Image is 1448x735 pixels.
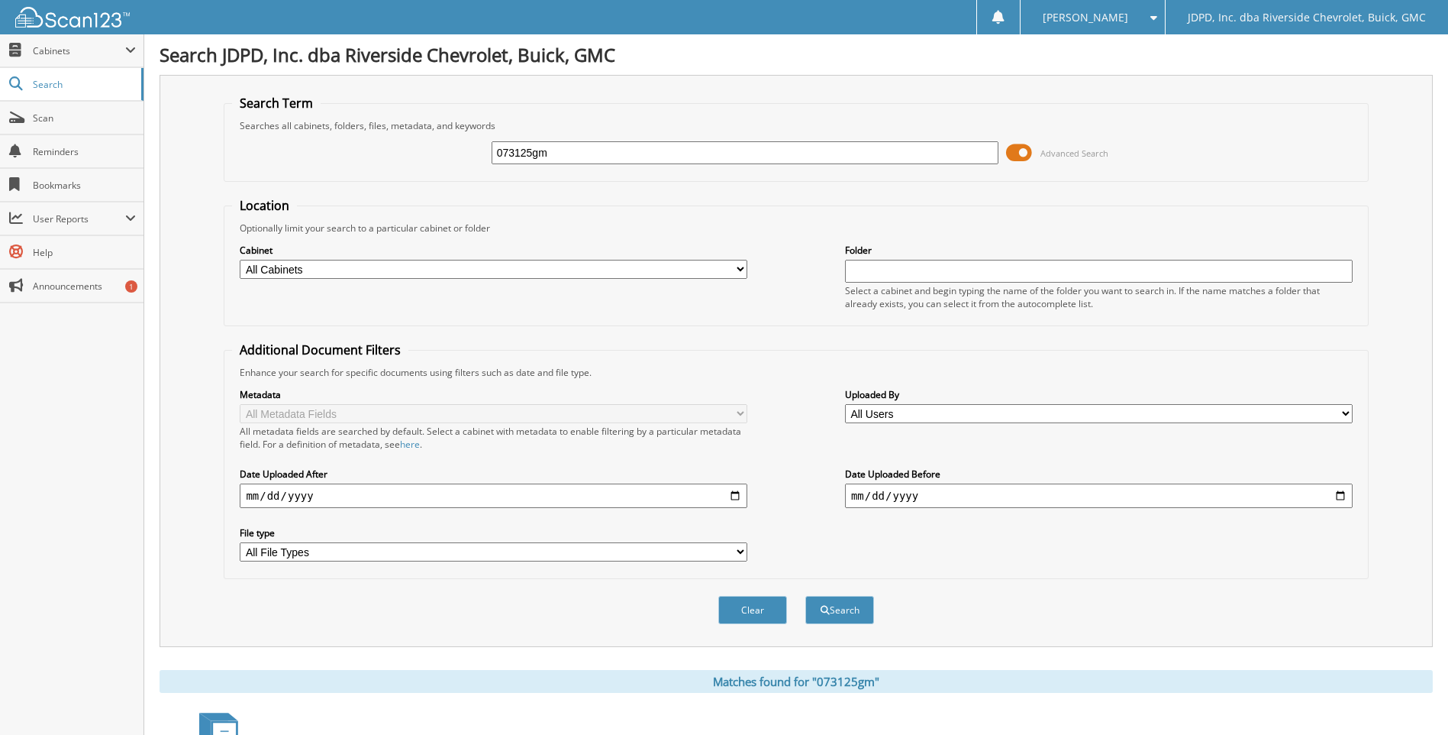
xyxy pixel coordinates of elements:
[845,284,1353,310] div: Select a cabinet and begin typing the name of the folder you want to search in. If the name match...
[845,244,1353,257] label: Folder
[240,388,747,401] label: Metadata
[400,438,420,451] a: here
[33,44,125,57] span: Cabinets
[845,388,1353,401] label: Uploaded By
[33,145,136,158] span: Reminders
[33,246,136,259] span: Help
[160,42,1433,67] h1: Search JDPD, Inc. dba Riverside Chevrolet, Buick, GMC
[232,342,408,358] legend: Additional Document Filters
[33,212,125,225] span: User Reports
[160,670,1433,693] div: Matches found for "073125gm"
[33,179,136,192] span: Bookmarks
[845,484,1353,508] input: end
[240,244,747,257] label: Cabinet
[240,526,747,539] label: File type
[1188,13,1426,22] span: JDPD, Inc. dba Riverside Chevrolet, Buick, GMC
[232,222,1359,235] div: Optionally limit your search to a particular cabinet or folder
[232,197,297,214] legend: Location
[240,425,747,451] div: All metadata fields are searched by default. Select a cabinet with metadata to enable filtering b...
[845,468,1353,481] label: Date Uploaded Before
[240,484,747,508] input: start
[1040,147,1108,159] span: Advanced Search
[232,119,1359,132] div: Searches all cabinets, folders, files, metadata, and keywords
[240,468,747,481] label: Date Uploaded After
[33,78,134,91] span: Search
[15,7,130,28] img: scan123-logo-white.svg
[718,596,787,624] button: Clear
[33,112,136,125] span: Scan
[232,366,1359,379] div: Enhance your search for specific documents using filters such as date and file type.
[1043,13,1128,22] span: [PERSON_NAME]
[232,95,321,112] legend: Search Term
[33,280,136,293] span: Announcements
[805,596,874,624] button: Search
[125,280,137,293] div: 1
